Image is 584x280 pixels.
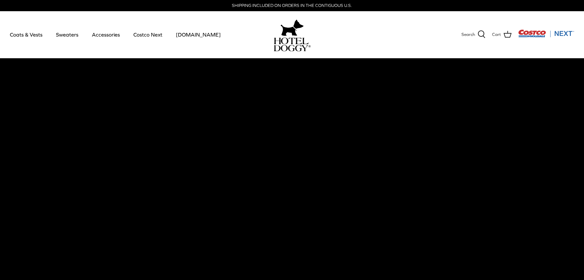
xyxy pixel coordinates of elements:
span: Cart [492,31,501,38]
a: Cart [492,30,512,39]
img: hoteldoggy.com [281,18,304,38]
a: Search [461,30,486,39]
img: Costco Next [518,29,574,38]
span: Search [461,31,475,38]
a: hoteldoggy.com hoteldoggycom [274,18,311,51]
a: Accessories [86,23,126,46]
a: Coats & Vests [4,23,48,46]
a: Costco Next [127,23,168,46]
a: [DOMAIN_NAME] [170,23,227,46]
a: Sweaters [50,23,84,46]
a: Visit Costco Next [518,34,574,39]
img: hoteldoggycom [274,38,311,51]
